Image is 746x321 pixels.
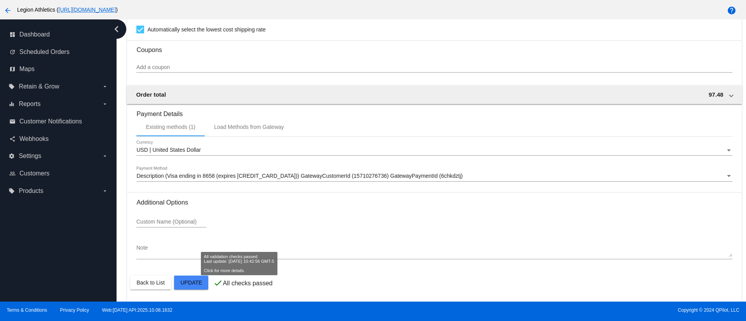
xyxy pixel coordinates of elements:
[102,83,108,90] i: arrow_drop_down
[9,83,15,90] i: local_offer
[130,276,171,290] button: Back to List
[727,6,736,15] mat-icon: help
[9,118,16,125] i: email
[19,170,49,177] span: Customers
[136,64,732,71] input: Add a coupon
[136,147,200,153] span: USD | United States Dollar
[59,7,116,13] a: [URL][DOMAIN_NAME]
[136,279,164,286] span: Back to List
[9,63,108,75] a: map Maps
[136,219,206,225] input: Custom Name (Optional)
[9,167,108,180] a: people_outline Customers
[7,307,47,313] a: Terms & Conditions
[9,170,16,177] i: people_outline
[136,199,732,206] h3: Additional Options
[146,124,195,130] div: Existing methods (1)
[127,85,742,104] mat-expansion-panel-header: Order total 97.48
[110,23,123,35] i: chevron_left
[19,101,40,108] span: Reports
[19,49,70,56] span: Scheduled Orders
[9,101,15,107] i: equalizer
[9,136,16,142] i: share
[19,153,41,160] span: Settings
[9,66,16,72] i: map
[9,31,16,38] i: dashboard
[102,188,108,194] i: arrow_drop_down
[147,25,265,34] span: Automatically select the lowest cost shipping rate
[17,7,118,13] span: Legion Athletics ( )
[9,46,108,58] a: update Scheduled Orders
[102,153,108,159] i: arrow_drop_down
[214,124,284,130] div: Load Methods from Gateway
[3,6,12,15] mat-icon: arrow_back
[102,307,173,313] a: Web:[DATE] API:2025.10.08.1632
[19,135,49,142] span: Webhooks
[223,280,272,287] p: All checks passed
[9,49,16,55] i: update
[136,104,732,118] h3: Payment Details
[709,91,723,98] span: 97.48
[102,101,108,107] i: arrow_drop_down
[19,118,82,125] span: Customer Notifications
[9,188,15,194] i: local_offer
[19,187,43,194] span: Products
[213,278,223,288] mat-icon: check
[19,66,35,73] span: Maps
[9,115,108,128] a: email Customer Notifications
[136,147,732,153] mat-select: Currency
[136,173,732,179] mat-select: Payment Method
[136,173,463,179] span: Description (Visa ending in 8658 (expires [CREDIT_CARD_DATA])) GatewayCustomerId (15710276736) Ga...
[180,279,202,286] span: Update
[60,307,89,313] a: Privacy Policy
[136,91,166,98] span: Order total
[136,40,732,54] h3: Coupons
[9,28,108,41] a: dashboard Dashboard
[174,276,208,290] button: Update
[19,31,50,38] span: Dashboard
[19,83,59,90] span: Retain & Grow
[9,153,15,159] i: settings
[9,133,108,145] a: share Webhooks
[380,307,739,313] span: Copyright © 2024 QPilot, LLC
